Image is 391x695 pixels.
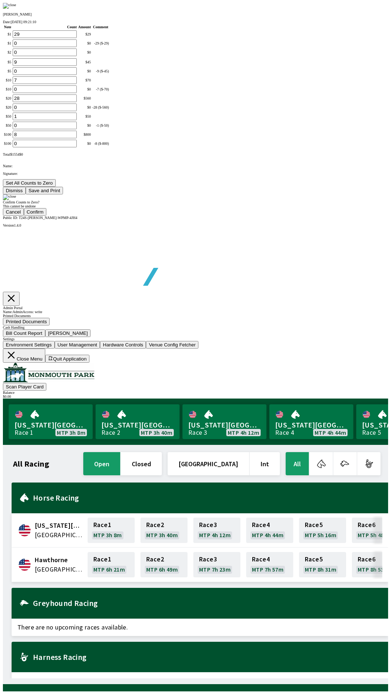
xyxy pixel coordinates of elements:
[140,552,188,577] a: Race2MTP 6h 49m
[19,152,23,156] span: $ 0
[146,532,178,538] span: MTP 3h 40m
[4,76,12,84] td: $ 10
[93,522,111,528] span: Race 1
[26,187,63,194] button: Save and Print
[3,337,388,341] div: Settings
[12,619,388,636] span: There are no upcoming races available.
[305,556,323,562] span: Race 5
[3,164,388,168] p: Name:
[146,522,164,528] span: Race 2
[3,216,388,220] div: Public ID:
[4,85,12,93] td: $ 10
[358,532,389,538] span: MTP 5h 48m
[78,114,91,118] div: $ 50
[252,532,283,538] span: MTP 4h 44m
[33,600,382,606] h2: Greyhound Racing
[252,566,283,572] span: MTP 7h 57m
[146,556,164,562] span: Race 2
[228,430,259,435] span: MTP 4h 12m
[92,123,109,127] div: -1 ($-50)
[3,20,388,24] div: Date:
[93,532,122,538] span: MTP 3h 8m
[45,355,89,363] button: Quit Application
[3,179,56,187] button: Set All Counts to Zero
[3,314,388,318] div: Printed Documents
[78,41,91,45] div: $ 0
[358,556,375,562] span: Race 6
[100,341,146,349] button: Hardware Controls
[246,518,293,543] a: Race4MTP 4h 44m
[188,430,207,435] div: Race 3
[78,132,91,136] div: $ 800
[3,391,388,395] div: Balance
[275,430,294,435] div: Race 4
[3,12,388,16] p: [PERSON_NAME]
[286,452,309,475] button: All
[121,452,162,475] button: closed
[305,522,323,528] span: Race 5
[92,25,109,29] th: Comment
[199,566,231,572] span: MTP 7h 23m
[199,532,231,538] span: MTP 4h 12m
[269,404,353,439] a: [US_STATE][GEOGRAPHIC_DATA]Race 4MTP 4h 44m
[20,227,227,304] img: global tote logo
[57,430,85,435] span: MTP 3h 8m
[188,420,261,430] span: [US_STATE][GEOGRAPHIC_DATA]
[199,522,217,528] span: Race 3
[3,341,55,349] button: Environment Settings
[299,552,346,577] a: Race5MTP 8h 31m
[246,552,293,577] a: Race4MTP 7h 57m
[4,30,12,38] td: $ 1
[3,395,388,399] div: $ 0.00
[315,430,346,435] span: MTP 4h 44m
[3,383,46,391] button: Scan Player Card
[3,194,16,200] img: close
[35,521,83,530] span: Delaware Park
[35,555,83,565] span: Hawthorne
[93,566,125,572] span: MTP 6h 21m
[78,142,91,146] div: $ 0
[252,556,270,562] span: Race 4
[19,216,77,220] span: T24S-[PERSON_NAME]-WPMP-4JH4
[11,20,36,24] span: [DATE] 09:21:10
[362,430,381,435] div: Race 5
[12,672,388,690] span: There are no upcoming races available.
[45,329,91,337] button: [PERSON_NAME]
[96,404,180,439] a: [US_STATE][GEOGRAPHIC_DATA]Race 2MTP 3h 40m
[3,325,388,329] div: Cash Handling
[182,404,266,439] a: [US_STATE][GEOGRAPHIC_DATA]Race 3MTP 4h 12m
[24,208,47,216] button: Confirm
[4,103,12,111] td: $ 20
[146,341,198,349] button: Venue Config Fetcher
[14,420,87,430] span: [US_STATE][GEOGRAPHIC_DATA]
[10,152,19,156] span: $ 1554
[4,94,12,102] td: $ 20
[92,142,109,146] div: -8 ($-800)
[193,552,240,577] a: Race3MTP 7h 23m
[88,552,135,577] a: Race1MTP 6h 21m
[3,172,388,176] p: Signature:
[3,3,16,9] img: close
[305,532,336,538] span: MTP 5h 16m
[146,566,178,572] span: MTP 6h 49m
[250,452,280,475] button: Int
[3,187,26,194] button: Dismiss
[78,105,91,109] div: $ 0
[78,87,91,91] div: $ 0
[4,139,12,148] td: $ 100
[78,69,91,73] div: $ 0
[3,318,50,325] button: Printed Documents
[78,32,91,36] div: $ 29
[3,208,24,216] button: Cancel
[12,25,77,29] th: Count
[13,461,49,467] h1: All Racing
[4,39,12,47] td: $ 1
[141,430,172,435] span: MTP 3h 40m
[193,518,240,543] a: Race3MTP 4h 12m
[101,430,120,435] div: Race 2
[55,341,100,349] button: User Management
[358,566,389,572] span: MTP 8h 53m
[3,152,388,156] div: Total
[3,329,45,337] button: Bill Count Report
[3,310,388,314] div: Name: Admin Access: write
